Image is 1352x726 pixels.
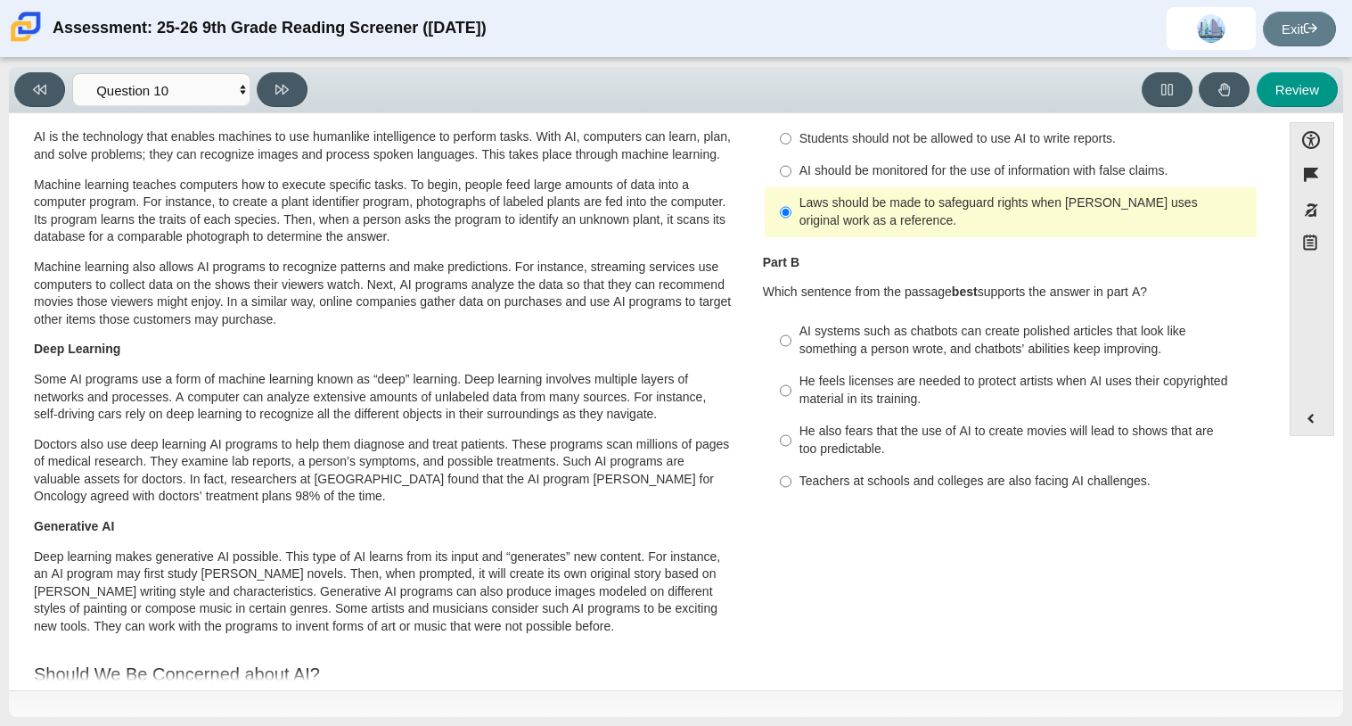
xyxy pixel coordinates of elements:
a: Exit [1263,12,1336,46]
b: Deep Learning [34,341,120,357]
b: Part B [763,254,799,270]
p: Which sentence from the passage supports the answer in part A? [763,284,1258,301]
p: Doctors also use deep learning AI programs to help them diagnose and treat patients. These progra... [34,436,733,506]
div: Assessment: 25-26 9th Grade Reading Screener ([DATE]) [53,7,487,50]
h3: Should We Be Concerned about AI? [34,664,733,684]
button: Open Accessibility Menu [1290,122,1334,157]
button: Raise Your Hand [1199,72,1250,107]
p: Machine learning teaches computers how to execute specific tasks. To begin, people feed large amo... [34,177,733,246]
div: Laws should be made to safeguard rights when [PERSON_NAME] uses original work as a reference. [799,194,1250,229]
div: He feels licenses are needed to protect artists when AI uses their copyrighted material in its tr... [799,373,1250,408]
div: Teachers at schools and colleges are also facing AI challenges. [799,473,1250,491]
button: Notepad [1290,227,1334,264]
div: He also fears that the use of AI to create movies will lead to shows that are too predictable. [799,423,1250,458]
button: Flag item [1290,157,1334,192]
b: Generative AI [34,518,114,534]
p: Some AI programs use a form of machine learning known as “deep” learning. Deep learning involves ... [34,371,733,424]
b: best [952,284,978,300]
p: AI is the technology that enables machines to use humanlike intelligence to perform tasks. With A... [34,128,733,163]
p: Machine learning also allows AI programs to recognize patterns and make predictions. For instance... [34,259,733,328]
div: AI systems such as chatbots can create polished articles that look like something a person wrote,... [799,323,1250,358]
button: Review [1257,72,1338,107]
div: Assessment items [18,122,1272,683]
div: Students should not be allowed to use AI to write reports. [799,130,1250,148]
div: AI should be monitored for the use of information with false claims. [799,162,1250,180]
button: Expand menu. Displays the button labels. [1291,401,1333,435]
p: Deep learning makes generative AI possible. This type of AI learns from its input and “generates”... [34,549,733,636]
img: Carmen School of Science & Technology [7,8,45,45]
img: daniela.madrigal.fr0aLG [1197,14,1225,43]
button: Toggle response masking [1290,193,1334,227]
a: Carmen School of Science & Technology [7,33,45,48]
